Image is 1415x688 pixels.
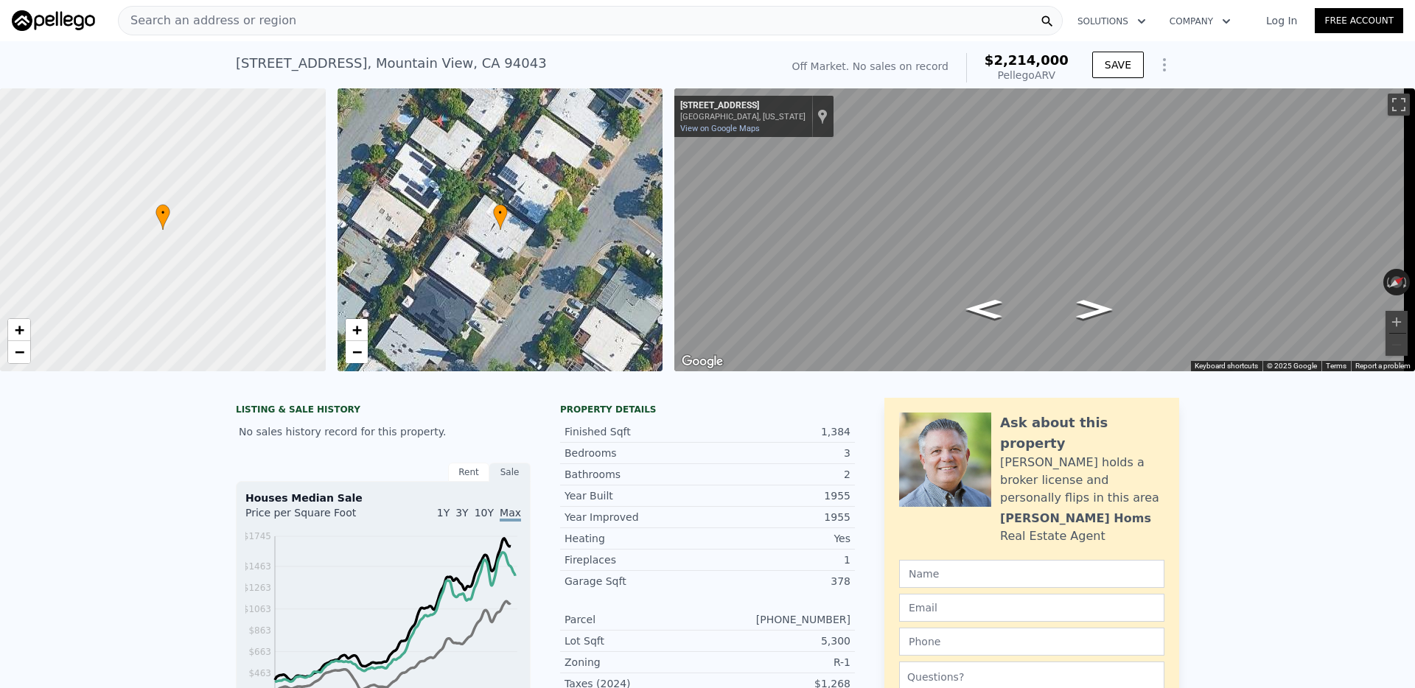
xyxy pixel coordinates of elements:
[565,446,707,460] div: Bedrooms
[15,320,24,339] span: +
[236,404,531,418] div: LISTING & SALE HISTORY
[1388,94,1410,116] button: Toggle fullscreen view
[707,633,850,648] div: 5,300
[680,100,806,112] div: [STREET_ADDRESS]
[245,491,521,505] div: Houses Median Sale
[680,112,806,122] div: [GEOGRAPHIC_DATA], [US_STATE]
[985,68,1069,83] div: Pellego ARV
[475,507,494,519] span: 10Y
[899,628,1164,656] input: Phone
[1383,270,1411,295] button: Reset the view
[565,574,707,589] div: Garage Sqft
[1402,269,1411,295] button: Rotate clockwise
[346,341,368,363] a: Zoom out
[489,463,531,482] div: Sale
[707,574,850,589] div: 378
[493,204,508,230] div: •
[8,341,30,363] a: Zoom out
[707,612,850,627] div: [PHONE_NUMBER]
[243,561,271,572] tspan: $1463
[674,88,1415,371] div: Street View
[565,467,707,482] div: Bathrooms
[346,319,368,341] a: Zoom in
[500,507,521,522] span: Max
[792,59,948,74] div: Off Market. No sales on record
[707,531,850,546] div: Yes
[455,507,468,519] span: 3Y
[680,124,760,133] a: View on Google Maps
[1150,50,1179,80] button: Show Options
[678,352,727,371] a: Open this area in Google Maps (opens a new window)
[248,625,271,636] tspan: $863
[12,10,95,31] img: Pellego
[493,206,508,220] span: •
[15,343,24,361] span: −
[1000,510,1151,527] div: [PERSON_NAME] Homs
[899,594,1164,622] input: Email
[8,319,30,341] a: Zoom in
[560,404,855,415] div: Property details
[119,12,296,29] span: Search an address or region
[352,320,361,339] span: +
[707,510,850,524] div: 1955
[707,552,850,567] div: 1
[448,463,489,482] div: Rent
[243,583,271,593] tspan: $1263
[565,552,707,567] div: Fireplaces
[1383,269,1391,295] button: Rotate counterclockwise
[248,647,271,657] tspan: $663
[1061,295,1128,323] path: Go Northeast, Lassen Ave
[245,505,383,529] div: Price per Square Foot
[1248,13,1315,28] a: Log In
[565,612,707,627] div: Parcel
[1326,362,1346,370] a: Terms (opens in new tab)
[817,108,828,124] a: Show location on map
[1000,454,1164,507] div: [PERSON_NAME] holds a broker license and personally flips in this area
[248,668,271,678] tspan: $463
[1355,362,1411,370] a: Report a problem
[1066,8,1158,35] button: Solutions
[565,510,707,524] div: Year Improved
[707,467,850,482] div: 2
[565,531,707,546] div: Heating
[1092,52,1144,78] button: SAVE
[156,206,170,220] span: •
[951,295,1018,323] path: Go Southwest, Lassen Ave
[1000,527,1105,545] div: Real Estate Agent
[707,488,850,503] div: 1955
[1386,334,1408,356] button: Zoom out
[1000,413,1164,454] div: Ask about this property
[1195,361,1258,371] button: Keyboard shortcuts
[437,507,450,519] span: 1Y
[678,352,727,371] img: Google
[707,424,850,439] div: 1,384
[1386,311,1408,333] button: Zoom in
[236,418,531,445] div: No sales history record for this property.
[565,633,707,648] div: Lot Sqft
[565,488,707,503] div: Year Built
[707,446,850,460] div: 3
[243,604,271,614] tspan: $1063
[674,88,1415,371] div: Map
[899,560,1164,588] input: Name
[352,343,361,361] span: −
[707,655,850,670] div: R-1
[985,52,1069,68] span: $2,214,000
[1267,362,1317,370] span: © 2025 Google
[1315,8,1403,33] a: Free Account
[236,53,547,74] div: [STREET_ADDRESS] , Mountain View , CA 94043
[565,655,707,670] div: Zoning
[565,424,707,439] div: Finished Sqft
[1158,8,1243,35] button: Company
[156,204,170,230] div: •
[243,531,271,541] tspan: $1745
